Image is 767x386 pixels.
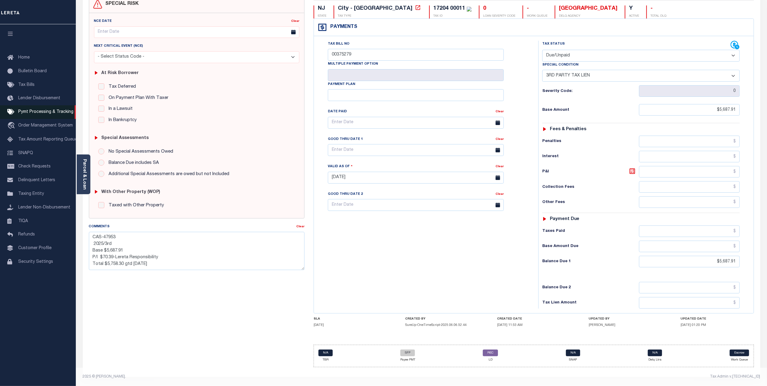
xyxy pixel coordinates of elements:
div: - [527,5,547,12]
label: In a Lawsuit [106,106,133,113]
span: Bulletin Board [18,69,47,73]
span: Pymt Processing & Tracking [18,110,73,114]
span: Customer Profile [18,246,52,250]
label: On Payment Plan With Taxer [106,95,168,102]
label: Special Condition [542,63,578,68]
h4: UPDATED BY [589,317,662,321]
div: 17204 00011 [433,6,465,11]
h5: [PERSON_NAME] [589,323,662,327]
h6: Payment due [550,217,580,222]
p: TOTAL DLQ [651,14,666,19]
h5: [DATE] 01:20 PM [681,323,754,327]
h6: with Other Property (WOP) [101,190,160,195]
a: Clear [496,193,504,196]
div: 0 [483,5,515,12]
h4: SLA [314,317,387,321]
a: Clear [496,165,504,168]
h6: Taxes Paid [542,229,639,234]
h4: SPECIAL RISK [103,1,139,7]
label: Next Critical Event (NCE) [94,44,143,49]
h6: Interest [542,154,639,159]
p: WORK QUEUE [527,14,547,19]
h6: At Risk Borrower [101,71,139,76]
p: TAX ID [433,14,472,19]
input: Enter Date [328,117,504,129]
span: Delinquent Letters [18,178,55,182]
input: $ [639,241,740,252]
h6: Balance Due 1 [542,259,639,264]
p: TBR [318,358,333,362]
div: 2025 © [PERSON_NAME]. [78,374,422,379]
input: $ [639,282,740,293]
p: TAX TYPE [338,14,422,19]
p: LD [483,358,498,362]
label: Payment Plan [328,82,355,87]
a: Escrow [730,350,749,356]
a: Clear [496,110,504,113]
label: Tax Bill No [328,42,349,47]
span: Refunds [18,232,35,237]
span: [DATE] [314,323,324,327]
h5: SureUp-OneTimeScript-2025.06.06.52.44 [405,323,479,327]
input: $ [639,104,740,116]
a: Clear [496,138,504,141]
div: - [651,5,666,12]
label: Good Thru Date 1 [328,137,363,142]
a: N/A [566,350,580,356]
span: Lender Non-Disbursement [18,205,70,210]
p: Delq Ltrs [648,358,662,362]
a: N/A [648,350,662,356]
label: Taxed with Other Property [106,202,164,209]
span: Tax Amount Reporting Queue [18,137,77,142]
h4: CREATED BY [405,317,479,321]
label: NCE Date [94,19,112,24]
h6: Special Assessments [101,136,149,141]
span: Order Management System [18,124,73,128]
input: $ [639,151,740,162]
input: $ [639,196,740,208]
h6: Severity Code: [542,89,639,94]
a: REC [483,350,498,356]
label: Good Thru Date 2 [328,192,363,197]
h6: Base Amount Due [542,244,639,249]
h6: Base Amount [542,108,639,113]
h6: Penalties [542,139,639,144]
label: No Special Assessments Owed [106,148,173,155]
p: DELQ AGENCY [559,14,617,19]
input: $ [639,297,740,309]
h6: Fees & Penalties [550,127,587,132]
input: Enter Date [328,199,504,211]
input: Enter Date [328,144,504,156]
a: SFP [400,350,415,356]
input: $ [639,136,740,147]
p: ACTIVE [629,14,639,19]
input: Enter Date [94,26,299,38]
p: Payee PMT [400,358,415,362]
input: $ [639,166,740,178]
h4: Payments [327,24,357,30]
label: Balance Due includes SA [106,160,159,167]
p: STATE [318,14,326,19]
label: Valid as Of [328,164,353,169]
input: $ [639,225,740,237]
i: travel_explore [7,122,17,130]
label: Multiple Payment Option [328,62,378,67]
input: $ [639,256,740,267]
h6: Tax Lien Amount [542,300,639,305]
p: SNAP [566,358,580,362]
h6: Balance Due 2 [542,285,639,290]
div: NJ [318,5,326,12]
a: N/A [318,350,333,356]
input: Enter Date [328,172,504,184]
h6: P&I [542,168,639,176]
span: Lender Disbursement [18,96,60,100]
div: Y [629,5,639,12]
label: Tax Deferred [106,83,136,90]
input: $ [639,181,740,193]
a: Parcel & Loan [82,159,86,190]
h4: CREATED DATE [497,317,570,321]
span: Taxing Entity [18,192,44,196]
span: Tax Bills [18,83,35,87]
span: TIQA [18,219,28,223]
label: Additional Special Assessments are owed but not Included [106,171,229,178]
